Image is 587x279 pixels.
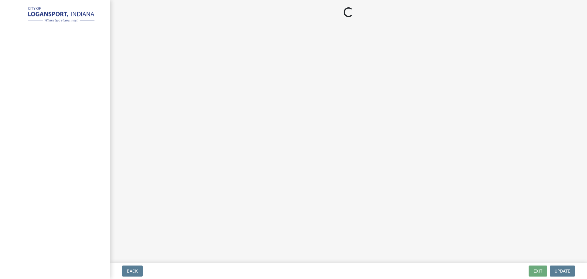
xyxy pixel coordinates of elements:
[127,269,138,273] span: Back
[555,269,570,273] span: Update
[12,6,100,24] img: City of Logansport, Indiana
[550,266,575,277] button: Update
[122,266,143,277] button: Back
[529,266,547,277] button: Exit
